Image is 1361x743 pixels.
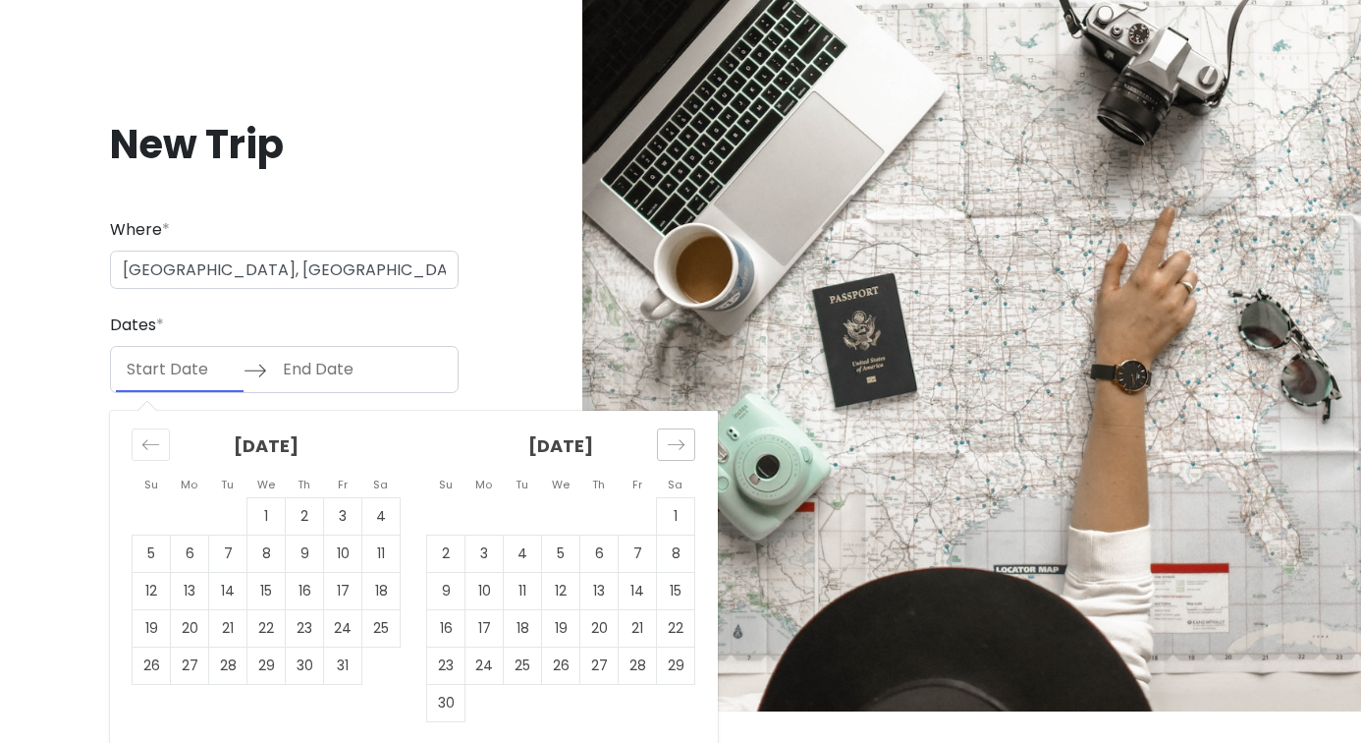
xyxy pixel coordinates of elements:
[592,477,605,492] small: Th
[580,647,619,684] td: Choose Thursday, November 27, 2025 as your check-in date. It’s available.
[504,535,542,572] td: Choose Tuesday, November 4, 2025 as your check-in date. It’s available.
[657,609,695,647] td: Choose Saturday, November 22, 2025 as your check-in date. It’s available.
[657,429,695,461] div: Move forward to switch to the next month.
[465,647,504,684] td: Choose Monday, November 24, 2025 as your check-in date. It’s available.
[427,572,465,609] td: Choose Sunday, November 9, 2025 as your check-in date. It’s available.
[657,497,695,535] td: Choose Saturday, November 1, 2025 as your check-in date. It’s available.
[133,647,171,684] td: Choose Sunday, October 26, 2025 as your check-in date. It’s available.
[619,647,657,684] td: Choose Friday, November 28, 2025 as your check-in date. It’s available.
[133,609,171,647] td: Choose Sunday, October 19, 2025 as your check-in date. It’s available.
[234,433,299,458] strong: [DATE]
[373,477,388,492] small: Sa
[116,347,244,392] input: Start Date
[427,647,465,684] td: Choose Sunday, November 23, 2025 as your check-in date. It’s available.
[133,535,171,572] td: Choose Sunday, October 5, 2025 as your check-in date. It’s available.
[324,647,362,684] td: Choose Friday, October 31, 2025 as your check-in date. It’s available.
[171,609,209,647] td: Choose Monday, October 20, 2025 as your check-in date. It’s available.
[580,572,619,609] td: Choose Thursday, November 13, 2025 as your check-in date. It’s available.
[286,535,324,572] td: Choose Thursday, October 9, 2025 as your check-in date. It’s available.
[504,647,542,684] td: Choose Tuesday, November 25, 2025 as your check-in date. It’s available.
[657,647,695,684] td: Choose Saturday, November 29, 2025 as your check-in date. It’s available.
[362,535,401,572] td: Choose Saturday, October 11, 2025 as your check-in date. It’s available.
[427,684,465,721] td: Choose Sunday, November 30, 2025 as your check-in date. It’s available.
[465,535,504,572] td: Choose Monday, November 3, 2025 as your check-in date. It’s available.
[171,572,209,609] td: Choose Monday, October 13, 2025 as your check-in date. It’s available.
[133,572,171,609] td: Choose Sunday, October 12, 2025 as your check-in date. It’s available.
[171,647,209,684] td: Choose Monday, October 27, 2025 as your check-in date. It’s available.
[362,497,401,535] td: Choose Saturday, October 4, 2025 as your check-in date. It’s available.
[324,609,362,647] td: Choose Friday, October 24, 2025 as your check-in date. It’s available.
[657,572,695,609] td: Choose Saturday, November 15, 2025 as your check-in date. It’s available.
[324,535,362,572] td: Choose Friday, October 10, 2025 as your check-in date. It’s available.
[247,535,286,572] td: Choose Wednesday, October 8, 2025 as your check-in date. It’s available.
[247,497,286,535] td: Choose Wednesday, October 1, 2025 as your check-in date. It’s available.
[542,572,580,609] td: Choose Wednesday, November 12, 2025 as your check-in date. It’s available.
[171,535,209,572] td: Choose Monday, October 6, 2025 as your check-in date. It’s available.
[247,647,286,684] td: Choose Wednesday, October 29, 2025 as your check-in date. It’s available.
[209,572,247,609] td: Choose Tuesday, October 14, 2025 as your check-in date. It’s available.
[619,609,657,647] td: Choose Friday, November 21, 2025 as your check-in date. It’s available.
[286,647,324,684] td: Choose Thursday, October 30, 2025 as your check-in date. It’s available.
[110,313,164,338] label: Dates
[132,429,170,461] div: Move backward to switch to the previous month.
[542,609,580,647] td: Choose Wednesday, November 19, 2025 as your check-in date. It’s available.
[552,477,570,492] small: We
[619,535,657,572] td: Choose Friday, November 7, 2025 as your check-in date. It’s available.
[528,433,593,458] strong: [DATE]
[324,497,362,535] td: Choose Friday, October 3, 2025 as your check-in date. It’s available.
[619,572,657,609] td: Choose Friday, November 14, 2025 as your check-in date. It’s available.
[209,609,247,647] td: Choose Tuesday, October 21, 2025 as your check-in date. It’s available.
[542,647,580,684] td: Choose Wednesday, November 26, 2025 as your check-in date. It’s available.
[221,477,234,492] small: Tu
[580,535,619,572] td: Choose Thursday, November 6, 2025 as your check-in date. It’s available.
[272,347,400,392] input: End Date
[324,572,362,609] td: Choose Friday, October 17, 2025 as your check-in date. It’s available.
[298,477,310,492] small: Th
[504,572,542,609] td: Choose Tuesday, November 11, 2025 as your check-in date. It’s available.
[110,217,170,243] label: Where
[668,477,682,492] small: Sa
[427,535,465,572] td: Choose Sunday, November 2, 2025 as your check-in date. It’s available.
[427,609,465,647] td: Choose Sunday, November 16, 2025 as your check-in date. It’s available.
[516,477,528,492] small: Tu
[247,609,286,647] td: Choose Wednesday, October 22, 2025 as your check-in date. It’s available.
[632,477,642,492] small: Fr
[465,609,504,647] td: Choose Monday, November 17, 2025 as your check-in date. It’s available.
[286,497,324,535] td: Choose Thursday, October 2, 2025 as your check-in date. It’s available.
[286,609,324,647] td: Choose Thursday, October 23, 2025 as your check-in date. It’s available.
[181,477,197,492] small: Mo
[362,609,401,647] td: Choose Saturday, October 25, 2025 as your check-in date. It’s available.
[247,572,286,609] td: Choose Wednesday, October 15, 2025 as your check-in date. It’s available.
[338,477,348,492] small: Fr
[110,251,459,290] input: City (e.g., New York)
[286,572,324,609] td: Choose Thursday, October 16, 2025 as your check-in date. It’s available.
[657,535,695,572] td: Choose Saturday, November 8, 2025 as your check-in date. It’s available.
[362,572,401,609] td: Choose Saturday, October 18, 2025 as your check-in date. It’s available.
[504,609,542,647] td: Choose Tuesday, November 18, 2025 as your check-in date. It’s available.
[209,535,247,572] td: Choose Tuesday, October 7, 2025 as your check-in date. It’s available.
[110,119,459,170] h1: New Trip
[209,647,247,684] td: Choose Tuesday, October 28, 2025 as your check-in date. It’s available.
[144,477,158,492] small: Su
[542,535,580,572] td: Choose Wednesday, November 5, 2025 as your check-in date. It’s available.
[439,477,453,492] small: Su
[475,477,492,492] small: Mo
[465,572,504,609] td: Choose Monday, November 10, 2025 as your check-in date. It’s available.
[580,609,619,647] td: Choose Thursday, November 20, 2025 as your check-in date. It’s available.
[257,477,275,492] small: We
